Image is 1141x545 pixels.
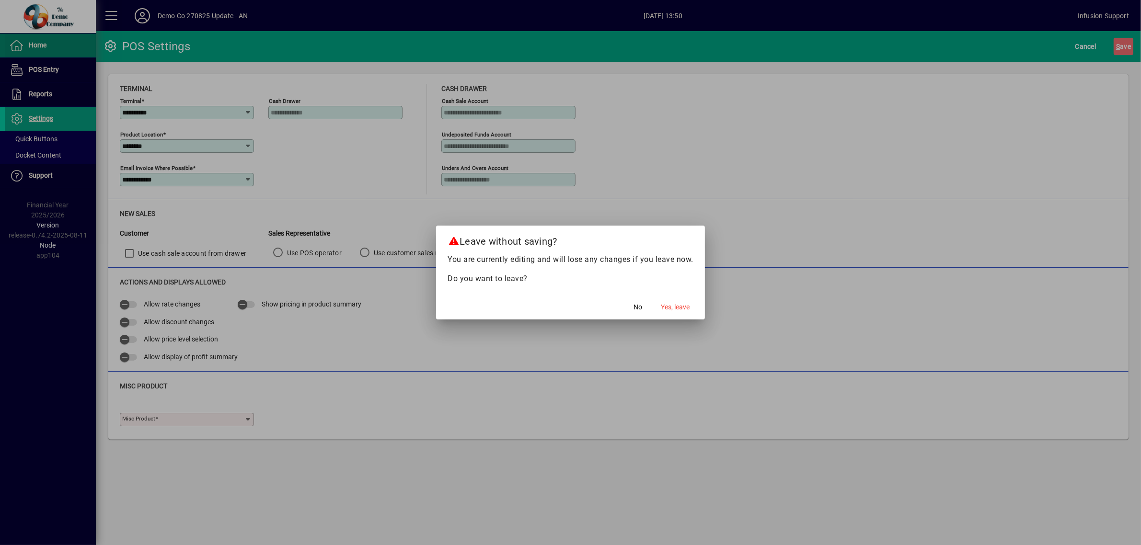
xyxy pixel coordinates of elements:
[657,298,693,316] button: Yes, leave
[661,302,690,312] span: Yes, leave
[448,273,693,284] p: Do you want to leave?
[622,298,653,316] button: No
[448,254,693,265] p: You are currently editing and will lose any changes if you leave now.
[634,302,642,312] span: No
[436,226,705,253] h2: Leave without saving?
